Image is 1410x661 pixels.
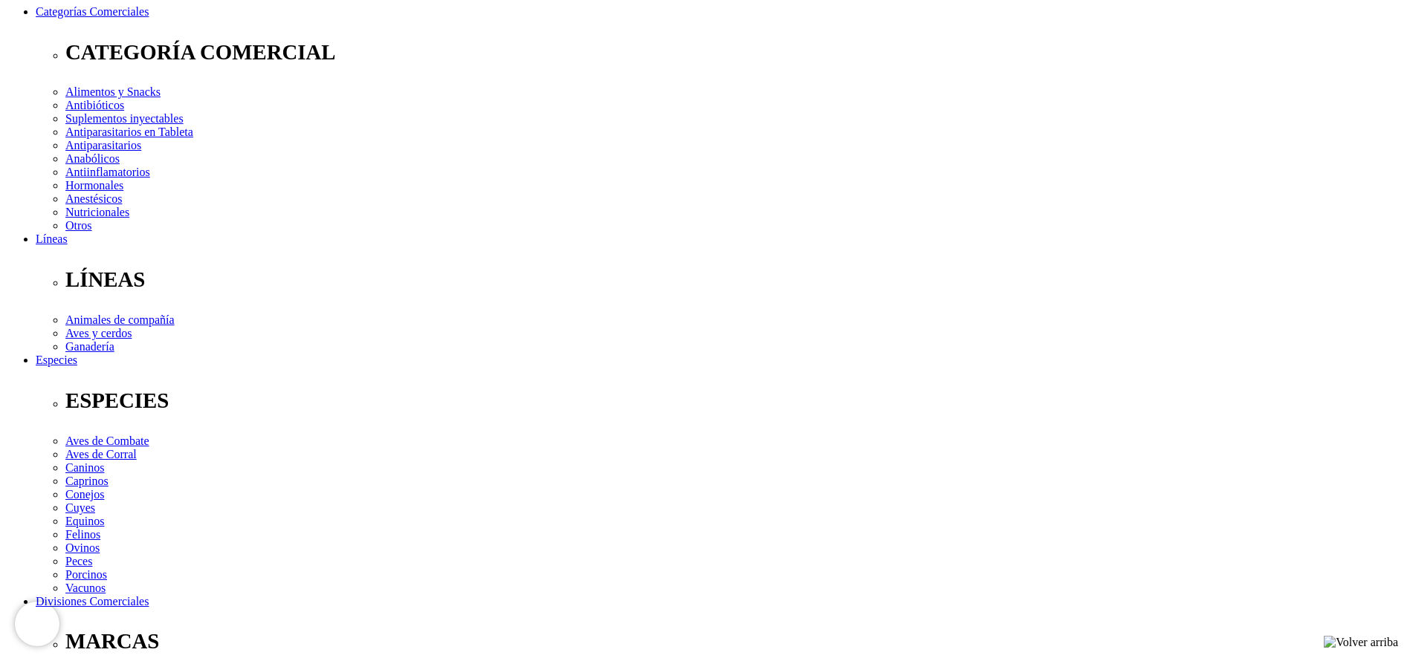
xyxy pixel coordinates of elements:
a: Antiparasitarios [65,139,141,152]
p: MARCAS [65,629,1404,654]
p: CATEGORÍA COMERCIAL [65,40,1404,65]
a: Aves de Combate [65,434,149,447]
a: Vacunos [65,582,106,594]
a: Antiparasitarios en Tableta [65,126,193,138]
a: Categorías Comerciales [36,5,149,18]
a: Aves y cerdos [65,327,132,339]
a: Antibióticos [65,99,124,111]
a: Conejos [65,488,104,501]
a: Alimentos y Snacks [65,85,161,98]
a: Anestésicos [65,192,122,205]
a: Caprinos [65,475,109,487]
p: LÍNEAS [65,267,1404,292]
a: Líneas [36,232,68,245]
a: Porcinos [65,568,107,581]
a: Ganadería [65,340,114,353]
a: Anabólicos [65,152,120,165]
a: Antiinflamatorios [65,166,150,178]
img: Volver arriba [1324,636,1398,649]
a: Cuyes [65,501,95,514]
a: Divisiones Comerciales [36,595,149,608]
a: Peces [65,555,92,567]
a: Hormonales [65,179,123,192]
a: Equinos [65,515,104,527]
iframe: Brevo live chat [15,602,59,646]
a: Caninos [65,461,104,474]
a: Felinos [65,528,100,541]
a: Suplementos inyectables [65,112,184,125]
a: Nutricionales [65,206,129,218]
a: Aves de Corral [65,448,137,460]
a: Otros [65,219,92,232]
a: Ovinos [65,541,100,554]
p: ESPECIES [65,388,1404,413]
a: Animales de compañía [65,313,175,326]
a: Especies [36,354,77,366]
